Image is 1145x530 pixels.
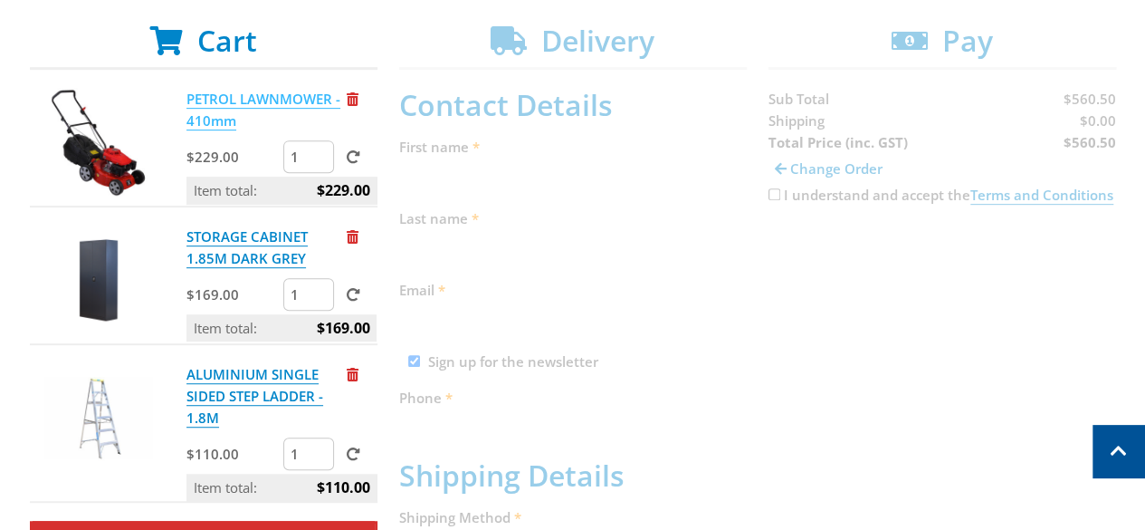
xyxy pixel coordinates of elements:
[186,284,280,305] p: $169.00
[347,90,358,108] a: Remove from cart
[316,177,369,204] span: $229.00
[186,365,323,428] a: ALUMINIUM SINGLE SIDED STEP LADDER - 1.8M
[186,227,308,268] a: STORAGE CABINET 1.85M DARK GREY
[186,146,280,168] p: $229.00
[186,90,340,130] a: PETROL LAWNMOWER - 410mm
[347,365,358,383] a: Remove from cart
[316,474,369,501] span: $110.00
[186,314,377,342] p: Item total:
[347,227,358,246] a: Remove from cart
[186,443,280,465] p: $110.00
[186,177,377,204] p: Item total:
[197,21,257,60] span: Cart
[316,314,369,342] span: $169.00
[186,474,377,501] p: Item total:
[44,363,153,472] img: ALUMINIUM SINGLE SIDED STEP LADDER - 1.8M
[44,88,153,197] img: PETROL LAWNMOWER - 410mm
[44,226,153,334] img: STORAGE CABINET 1.85M DARK GREY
